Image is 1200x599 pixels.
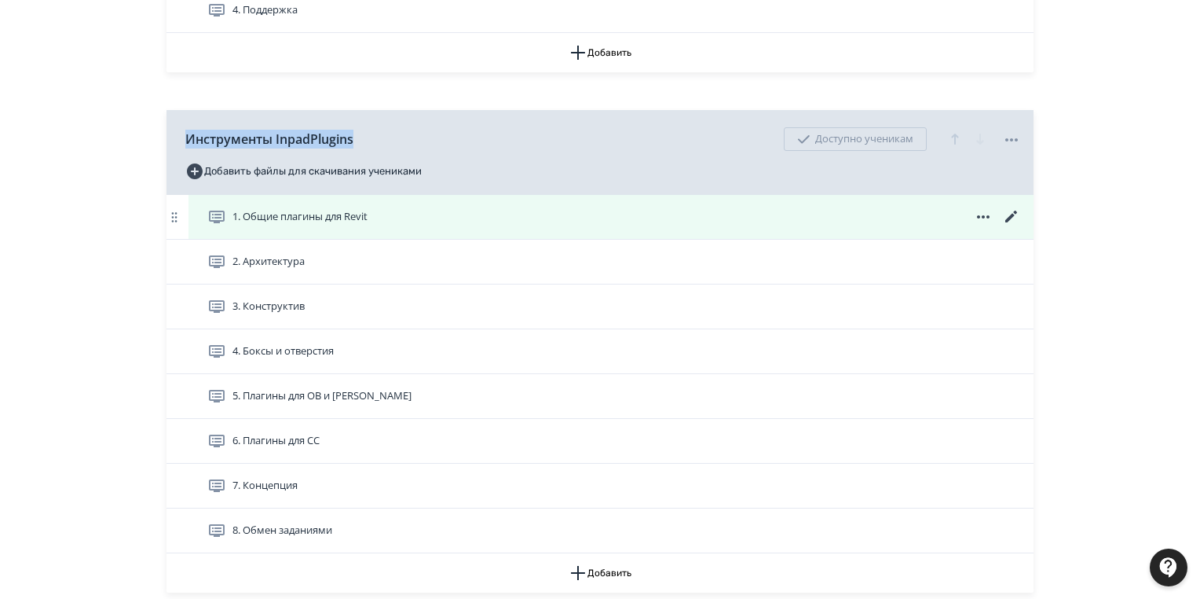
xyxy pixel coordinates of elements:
[232,209,368,225] span: 1. Общие плагины для Revit
[232,523,332,538] span: 8. Обмен заданиями
[232,478,298,494] span: 7. Концепция
[166,509,1034,553] div: 8. Обмен заданиями
[232,2,298,18] span: 4. Поддержка
[232,299,305,314] span: 3. Конструктив
[166,285,1034,329] div: 3. Конструктив
[166,195,1034,240] div: 1. Общие плагины для Revit
[166,240,1034,285] div: 2. Архитектура
[166,553,1034,593] button: Добавить
[166,374,1034,419] div: 5. Плагины для ОВ и [PERSON_NAME]
[166,419,1034,464] div: 6. Плагины для СС
[784,127,927,151] div: Доступно ученикам
[232,344,334,359] span: 4. Боксы и отверстия
[185,130,353,149] span: Инструменты InpadPlugins
[185,159,422,184] button: Добавить файлы для скачивания учениками
[232,433,320,449] span: 6. Плагины для СС
[166,329,1034,374] div: 4. Боксы и отверстия
[232,388,412,404] span: 5. Плагины для ОВ и ВК
[166,464,1034,509] div: 7. Концепция
[166,33,1034,72] button: Добавить
[232,254,305,270] span: 2. Архитектура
